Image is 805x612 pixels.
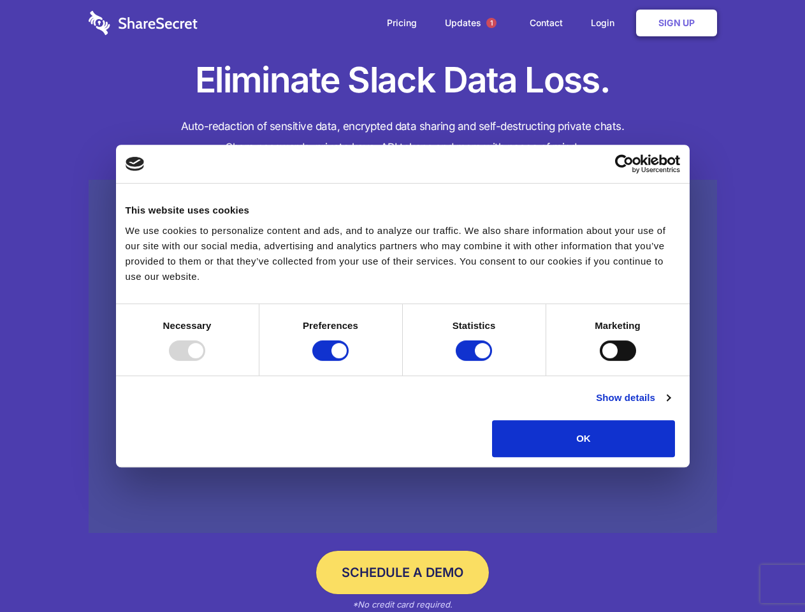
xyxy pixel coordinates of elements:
img: logo [126,157,145,171]
a: Wistia video thumbnail [89,180,717,534]
a: Pricing [374,3,430,43]
h1: Eliminate Slack Data Loss. [89,57,717,103]
a: Contact [517,3,576,43]
button: OK [492,420,675,457]
strong: Necessary [163,320,212,331]
a: Usercentrics Cookiebot - opens in a new window [569,154,680,173]
em: *No credit card required. [352,599,453,609]
div: This website uses cookies [126,203,680,218]
h4: Auto-redaction of sensitive data, encrypted data sharing and self-destructing private chats. Shar... [89,116,717,158]
a: Sign Up [636,10,717,36]
strong: Preferences [303,320,358,331]
strong: Statistics [453,320,496,331]
span: 1 [486,18,497,28]
strong: Marketing [595,320,641,331]
img: logo-wordmark-white-trans-d4663122ce5f474addd5e946df7df03e33cb6a1c49d2221995e7729f52c070b2.svg [89,11,198,35]
div: We use cookies to personalize content and ads, and to analyze our traffic. We also share informat... [126,223,680,284]
a: Show details [596,390,670,405]
a: Schedule a Demo [316,551,489,594]
a: Login [578,3,634,43]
